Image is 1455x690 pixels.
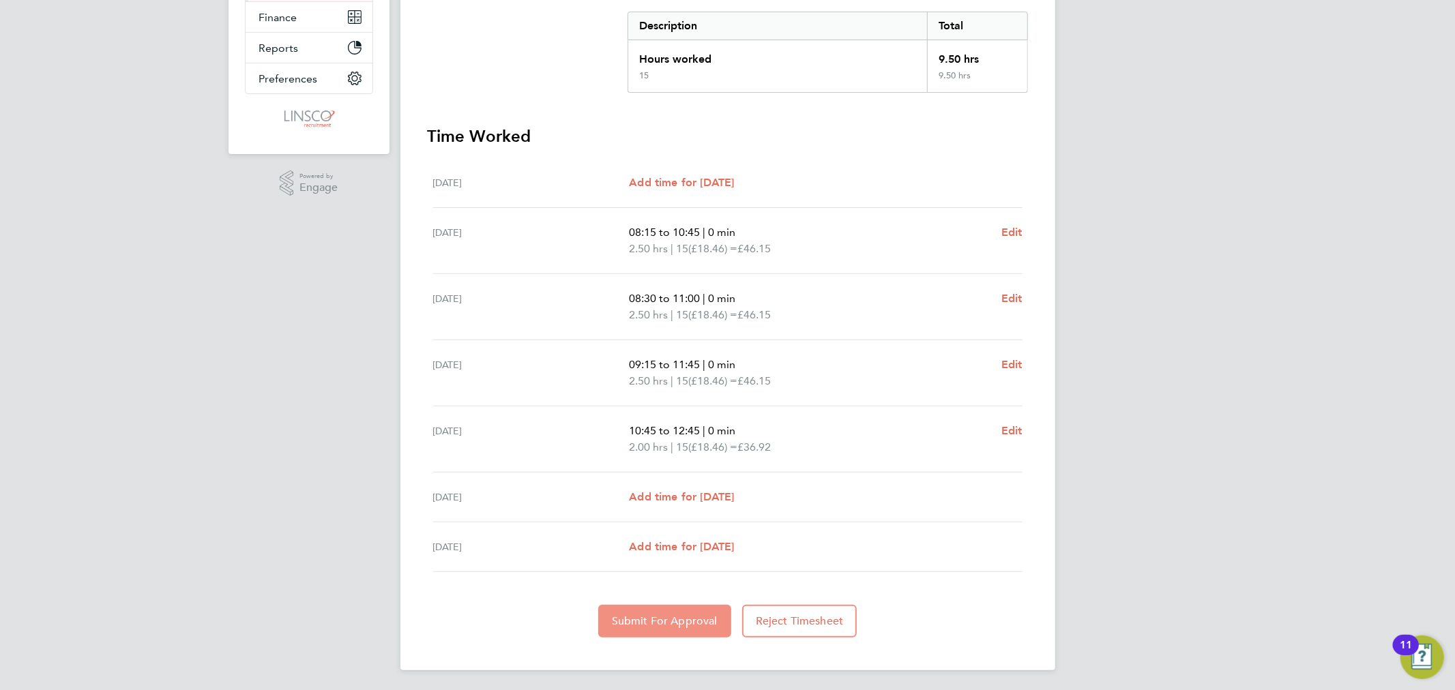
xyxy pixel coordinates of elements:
a: Add time for [DATE] [629,175,734,191]
span: 15 [676,439,688,455]
span: Engage [299,182,338,194]
div: Summary [628,12,1028,93]
span: £46.15 [737,242,771,255]
a: Add time for [DATE] [629,489,734,505]
span: Add time for [DATE] [629,490,734,503]
button: Reject Timesheet [742,605,857,637]
h3: Time Worked [428,125,1028,147]
button: Open Resource Center, 11 new notifications [1400,635,1444,679]
span: £36.92 [737,440,771,453]
span: | [671,308,673,321]
span: 15 [676,373,688,389]
span: Add time for [DATE] [629,540,734,553]
span: | [671,374,673,387]
a: Edit [1001,357,1023,373]
div: [DATE] [433,357,630,389]
span: (£18.46) = [688,440,737,453]
span: Reports [259,42,299,55]
a: Add time for [DATE] [629,539,734,555]
span: 2.50 hrs [629,242,668,255]
img: linsco-logo-retina.png [280,108,337,130]
span: 08:15 to 10:45 [629,226,700,239]
span: Reject Timesheet [756,614,844,628]
span: 09:15 to 11:45 [629,358,700,371]
span: 2.50 hrs [629,308,668,321]
span: 10:45 to 12:45 [629,424,700,437]
span: Finance [259,11,297,24]
span: | [703,424,705,437]
span: (£18.46) = [688,374,737,387]
button: Finance [246,2,372,32]
div: [DATE] [433,423,630,455]
button: Reports [246,33,372,63]
button: Submit For Approval [598,605,731,637]
span: 2.50 hrs [629,374,668,387]
span: Powered by [299,170,338,182]
span: 2.00 hrs [629,440,668,453]
span: Preferences [259,72,318,85]
span: 15 [676,307,688,323]
div: 9.50 hrs [927,70,1027,92]
span: Edit [1001,226,1023,239]
div: [DATE] [433,489,630,505]
div: 9.50 hrs [927,40,1027,70]
span: Edit [1001,358,1023,371]
span: Edit [1001,292,1023,305]
a: Go to home page [245,108,373,130]
span: | [671,440,673,453]
span: | [703,226,705,239]
span: 0 min [708,226,735,239]
span: 08:30 to 11:00 [629,292,700,305]
div: Hours worked [628,40,928,70]
span: £46.15 [737,308,771,321]
span: 0 min [708,424,735,437]
a: Edit [1001,290,1023,307]
span: | [671,242,673,255]
span: (£18.46) = [688,308,737,321]
div: 15 [639,70,649,81]
button: Preferences [246,63,372,93]
div: 11 [1400,645,1412,663]
div: [DATE] [433,175,630,191]
span: £46.15 [737,374,771,387]
span: | [703,292,705,305]
span: 15 [676,241,688,257]
a: Powered byEngage [280,170,338,196]
span: 0 min [708,358,735,371]
span: Edit [1001,424,1023,437]
span: Add time for [DATE] [629,176,734,189]
div: [DATE] [433,290,630,323]
div: Total [927,12,1027,40]
a: Edit [1001,224,1023,241]
span: (£18.46) = [688,242,737,255]
div: [DATE] [433,224,630,257]
div: [DATE] [433,539,630,555]
span: | [703,358,705,371]
span: 0 min [708,292,735,305]
a: Edit [1001,423,1023,439]
div: Description [628,12,928,40]
span: Submit For Approval [612,614,718,628]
